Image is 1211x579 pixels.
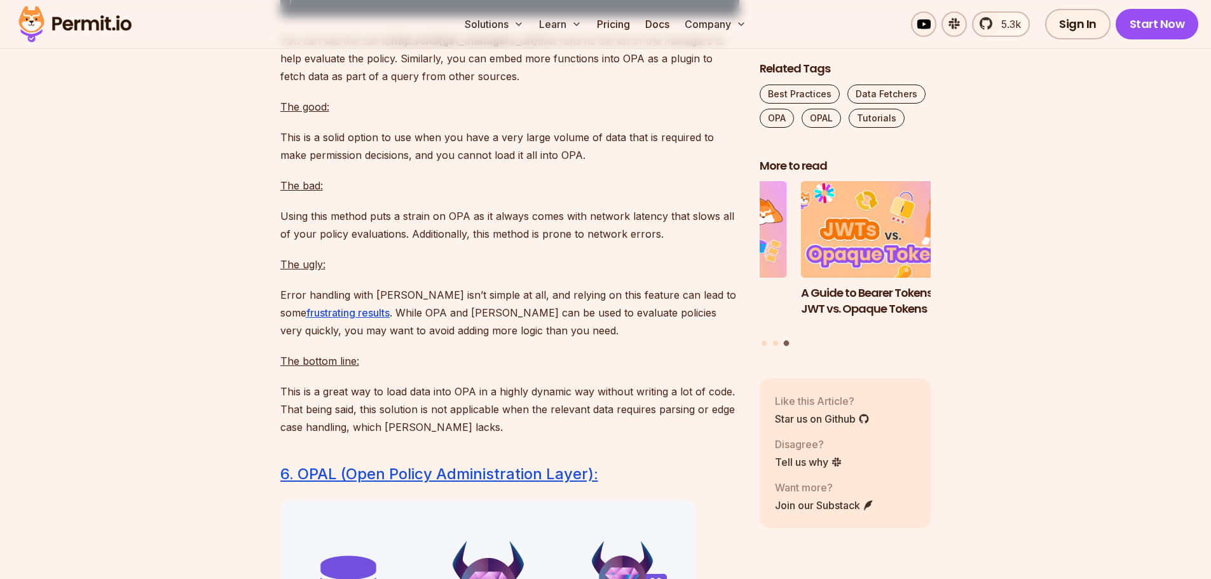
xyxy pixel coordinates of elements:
[280,179,323,192] u: The bad:
[775,480,874,495] p: Want more?
[760,85,840,104] a: Best Practices
[280,100,329,113] u: The good:
[801,182,973,278] img: A Guide to Bearer Tokens: JWT vs. Opaque Tokens
[13,3,137,46] img: Permit logo
[280,465,598,483] a: 6. OPAL (Open Policy Administration Layer):
[801,182,973,333] a: A Guide to Bearer Tokens: JWT vs. Opaque TokensA Guide to Bearer Tokens: JWT vs. Opaque Tokens
[680,11,751,37] button: Company
[801,182,973,333] li: 3 of 3
[802,109,841,128] a: OPAL
[615,285,787,332] h3: Policy-Based Access Control (PBAC) Isn’t as Great as You Think
[775,454,842,470] a: Tell us why
[847,85,926,104] a: Data Fetchers
[801,285,973,317] h3: A Guide to Bearer Tokens: JWT vs. Opaque Tokens
[849,109,905,128] a: Tutorials
[760,61,931,77] h2: Related Tags
[280,128,739,164] p: This is a solid option to use when you have a very large volume of data that is required to make ...
[1045,9,1111,39] a: Sign In
[775,437,842,452] p: Disagree?
[762,341,767,346] button: Go to slide 1
[773,341,778,346] button: Go to slide 2
[280,383,739,436] p: This is a great way to load data into OPA in a highly dynamic way without writing a lot of code. ...
[760,182,931,348] div: Posts
[280,355,359,367] u: The bottom line:
[760,109,794,128] a: OPA
[640,11,674,37] a: Docs
[994,17,1021,32] span: 5.3k
[775,411,870,426] a: Star us on Github
[775,393,870,409] p: Like this Article?
[1116,9,1199,39] a: Start Now
[460,11,529,37] button: Solutions
[615,182,787,278] img: Policy-Based Access Control (PBAC) Isn’t as Great as You Think
[280,258,325,271] u: The ugly:
[615,182,787,333] li: 2 of 3
[534,11,587,37] button: Learn
[306,306,390,319] a: frustrating results
[760,158,931,174] h2: More to read
[972,11,1030,37] a: 5.3k
[280,286,739,339] p: Error handling with [PERSON_NAME] isn’t simple at all, and relying on this feature can lead to so...
[775,498,874,513] a: Join our Substack
[280,207,739,243] p: Using this method puts a strain on OPA as it always comes with network latency that slows all of ...
[592,11,635,37] a: Pricing
[784,341,790,346] button: Go to slide 3
[280,32,739,85] p: You can see the call to that returns the list of the managers to help evaluate the policy. Simila...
